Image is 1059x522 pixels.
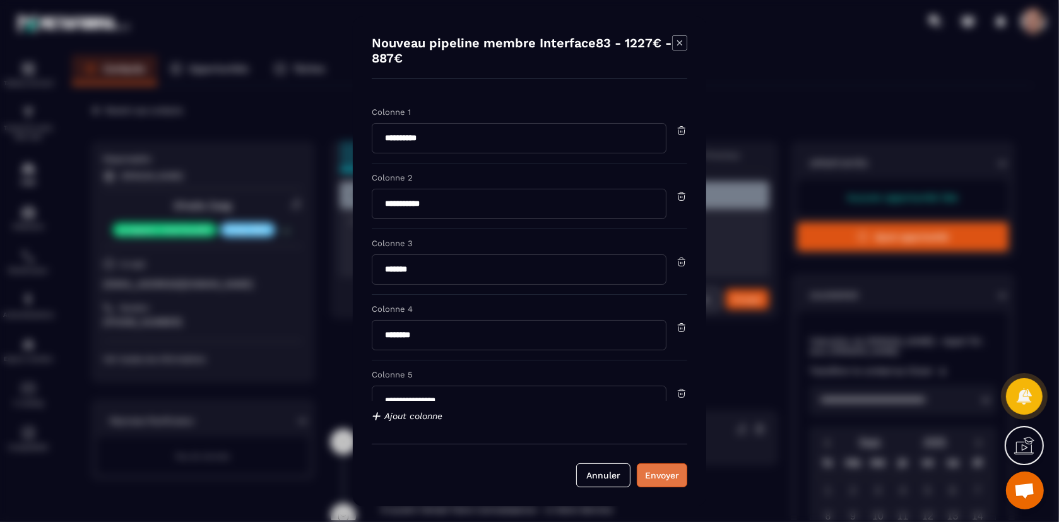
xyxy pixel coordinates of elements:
[645,469,679,482] div: Envoyer
[372,173,413,182] label: Colonne 2
[372,407,687,425] p: Ajout colonne
[372,304,413,314] label: Colonne 4
[576,463,630,487] button: Annuler
[1006,472,1044,509] div: Ouvrir le chat
[372,407,381,425] span: +
[372,370,413,379] label: Colonne 5
[372,35,672,66] h4: Nouveau pipeline membre Interface83 - 1227€ - 887€
[637,463,687,487] button: Envoyer
[372,107,411,117] label: Colonne 1
[372,239,413,248] label: Colonne 3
